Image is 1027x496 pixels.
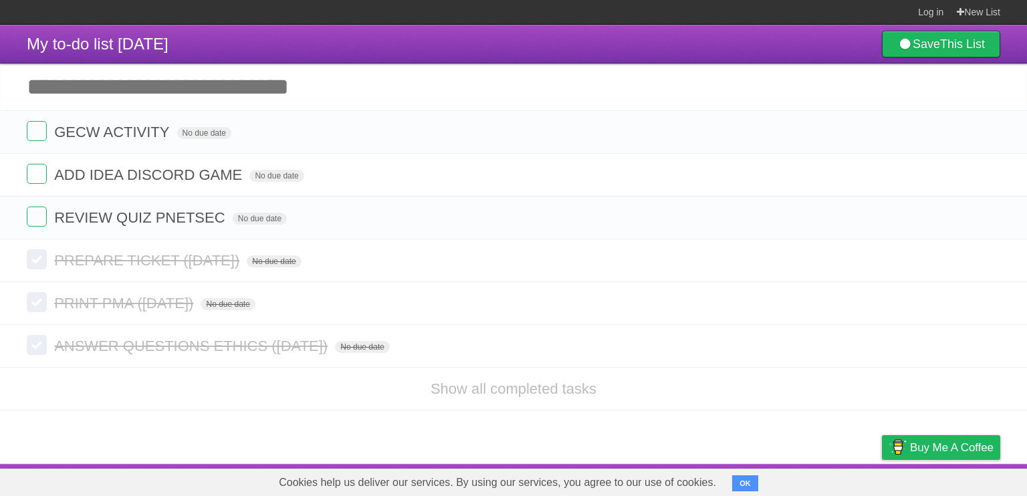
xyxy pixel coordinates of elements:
img: Buy me a coffee [889,436,907,459]
span: No due date [249,170,304,182]
label: Done [27,207,47,227]
a: Developers [748,467,802,493]
label: Done [27,164,47,184]
label: Done [27,292,47,312]
span: GECW ACTIVITY [54,124,173,140]
span: No due date [233,213,287,225]
b: This List [940,37,985,51]
span: No due date [177,127,231,139]
span: No due date [201,298,255,310]
span: No due date [247,255,301,267]
span: PREPARE TICKET ([DATE]) [54,252,243,269]
label: Done [27,335,47,355]
span: No due date [335,341,389,353]
label: Done [27,249,47,269]
span: ADD IDEA DISCORD GAME [54,166,245,183]
button: OK [732,475,758,491]
a: SaveThis List [882,31,1000,57]
span: Cookies help us deliver our services. By using our services, you agree to our use of cookies. [265,469,729,496]
label: Done [27,121,47,141]
a: Terms [819,467,848,493]
a: Suggest a feature [916,467,1000,493]
a: Privacy [865,467,899,493]
span: REVIEW QUIZ PNETSEC [54,209,228,226]
span: My to-do list [DATE] [27,35,168,53]
a: Show all completed tasks [431,380,596,397]
span: PRINT PMA ([DATE]) [54,295,197,312]
a: Buy me a coffee [882,435,1000,460]
span: Buy me a coffee [910,436,994,459]
a: About [704,467,732,493]
span: ANSWER QUESTIONS ETHICS ([DATE]) [54,338,331,354]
